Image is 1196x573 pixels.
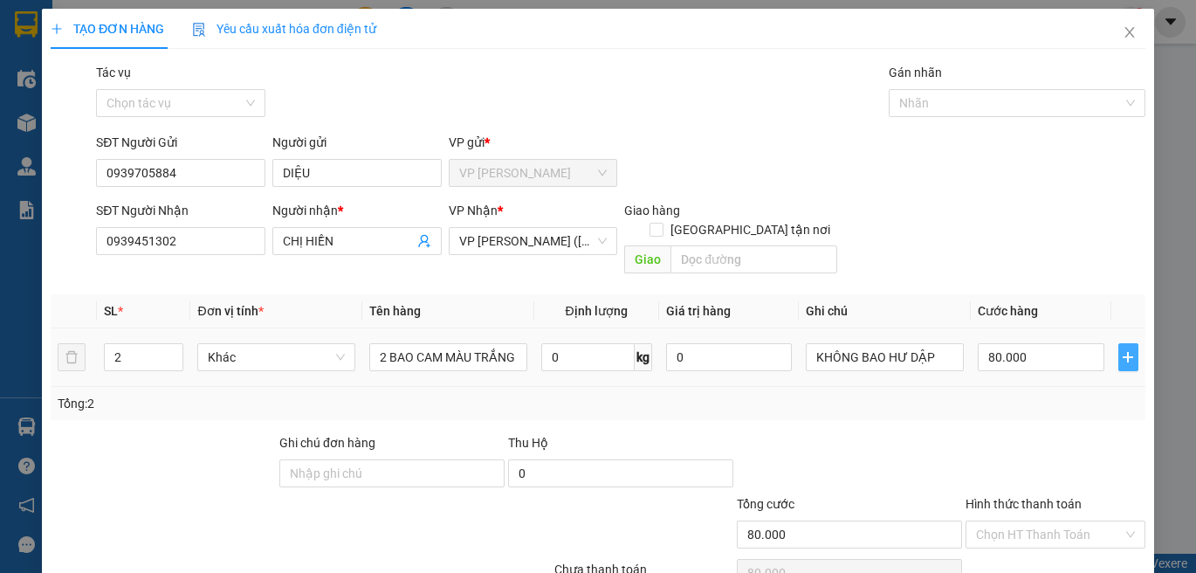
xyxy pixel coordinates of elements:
div: Người gửi [272,133,442,152]
span: SL [104,304,118,318]
span: Tổng cước [737,497,794,511]
input: 0 [666,343,793,371]
div: SĐT Người Gửi [96,133,265,152]
input: Ghi Chú [806,343,964,371]
span: Khác [208,344,345,370]
input: VD: Bàn, Ghế [369,343,527,371]
span: Giao [624,245,670,273]
button: Close [1105,9,1154,58]
span: user-add [417,234,431,248]
span: [GEOGRAPHIC_DATA] tận nơi [663,220,837,239]
span: VP Nhận [449,204,498,217]
button: delete [58,343,86,371]
button: plus [1118,343,1138,371]
label: Hình thức thanh toán [966,497,1082,511]
span: plus [1119,350,1138,364]
div: VP gửi [449,133,618,152]
div: SĐT Người Nhận [96,201,265,220]
div: Người nhận [272,201,442,220]
span: TẠO ĐƠN HÀNG [51,22,164,36]
span: kg [635,343,652,371]
div: Tổng: 2 [58,394,463,413]
span: Đơn vị tính [197,304,263,318]
span: Giá trị hàng [666,304,731,318]
input: Dọc đường [670,245,837,273]
span: Giao hàng [624,204,680,217]
label: Tác vụ [96,66,131,79]
span: Yêu cầu xuất hóa đơn điện tử [192,22,376,36]
span: Cước hàng [978,304,1038,318]
span: VP Vũng Liêm [459,160,608,186]
img: icon [192,23,206,37]
label: Ghi chú đơn hàng [279,436,375,450]
th: Ghi chú [799,294,971,328]
span: plus [51,23,63,35]
label: Gán nhãn [889,66,942,79]
span: close [1123,25,1137,39]
input: Ghi chú đơn hàng [279,459,505,487]
span: Tên hàng [369,304,421,318]
span: VP Trần Phú (Hàng) [459,228,608,254]
span: Thu Hộ [508,436,548,450]
span: Định lượng [565,304,627,318]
